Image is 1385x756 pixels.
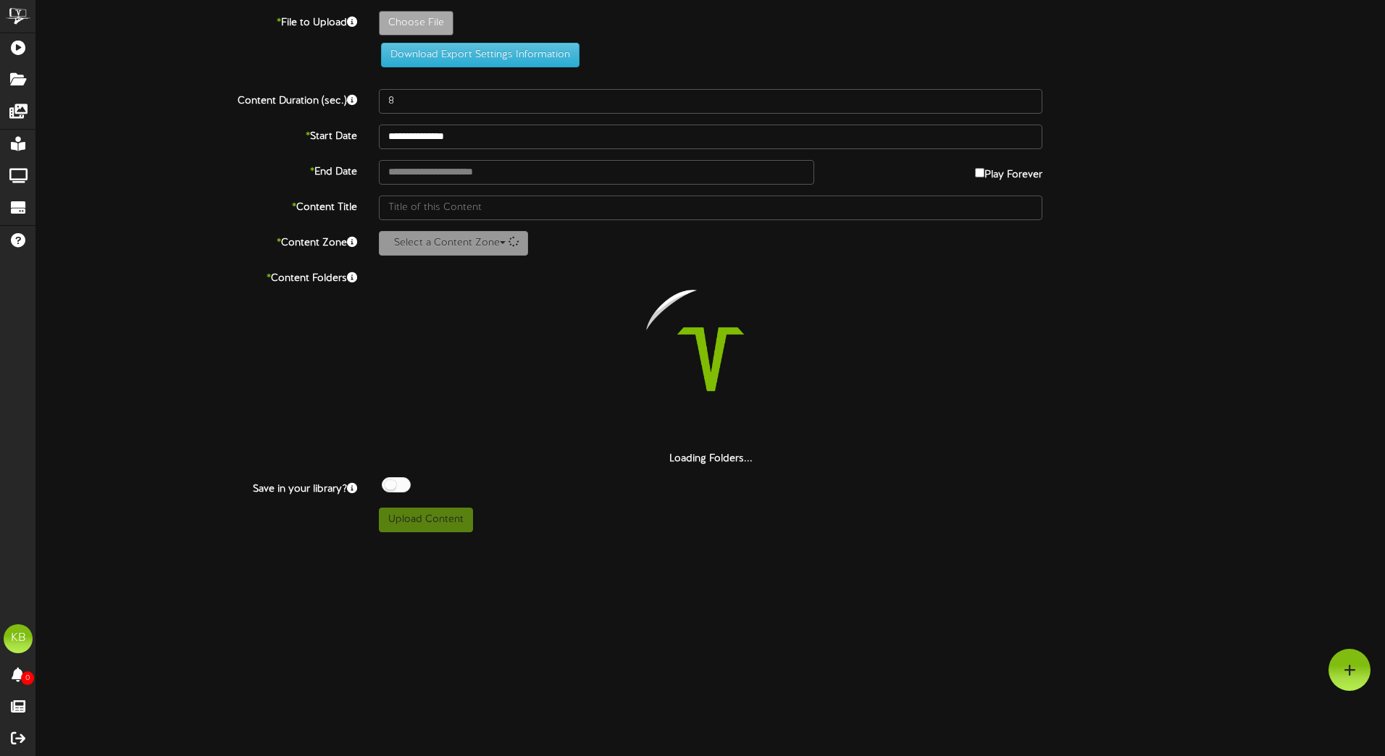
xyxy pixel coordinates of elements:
label: Play Forever [975,160,1042,182]
label: Start Date [25,125,368,144]
div: KB [4,624,33,653]
label: File to Upload [25,11,368,30]
label: Content Folders [25,266,368,286]
input: Title of this Content [379,196,1042,220]
button: Upload Content [379,508,473,532]
label: Content Duration (sec.) [25,89,368,109]
button: Select a Content Zone [379,231,528,256]
label: Save in your library? [25,477,368,497]
img: loading-spinner-2.png [618,266,803,452]
label: End Date [25,160,368,180]
span: 0 [21,671,34,685]
label: Content Zone [25,231,368,251]
a: Download Export Settings Information [374,49,579,60]
button: Download Export Settings Information [381,43,579,67]
input: Play Forever [975,168,984,177]
label: Content Title [25,196,368,215]
strong: Loading Folders... [669,453,753,464]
